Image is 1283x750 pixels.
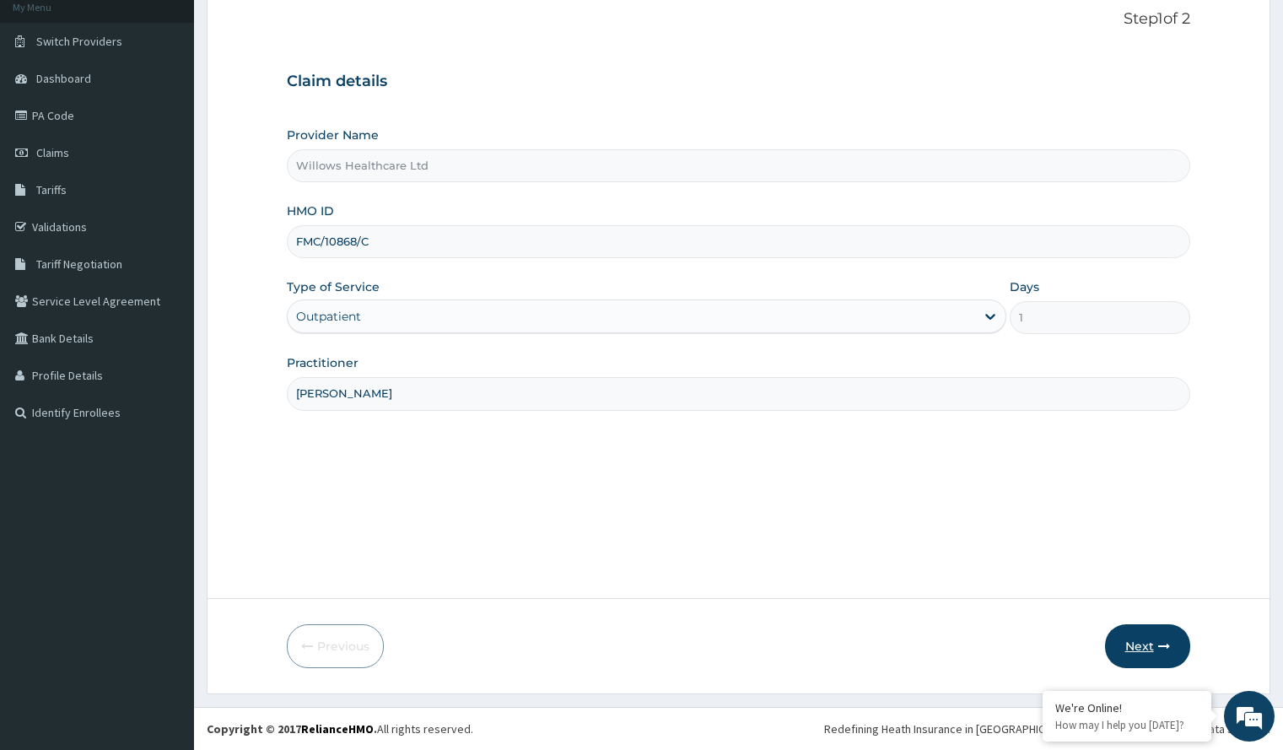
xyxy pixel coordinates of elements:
[31,84,68,127] img: d_794563401_company_1708531726252_794563401
[194,707,1283,750] footer: All rights reserved.
[287,225,1189,258] input: Enter HMO ID
[296,308,361,325] div: Outpatient
[301,721,374,737] a: RelianceHMO
[277,8,317,49] div: Minimize live chat window
[287,377,1189,410] input: Enter Name
[287,624,384,668] button: Previous
[88,94,283,116] div: Chat with us now
[1105,624,1190,668] button: Next
[287,278,380,295] label: Type of Service
[36,256,122,272] span: Tariff Negotiation
[1010,278,1039,295] label: Days
[98,213,233,383] span: We're online!
[287,127,379,143] label: Provider Name
[1055,718,1199,732] p: How may I help you today?
[207,721,377,737] strong: Copyright © 2017 .
[36,182,67,197] span: Tariffs
[36,71,91,86] span: Dashboard
[36,145,69,160] span: Claims
[287,73,1189,91] h3: Claim details
[36,34,122,49] span: Switch Providers
[287,10,1189,29] p: Step 1 of 2
[1055,700,1199,715] div: We're Online!
[824,720,1270,737] div: Redefining Heath Insurance in [GEOGRAPHIC_DATA] using Telemedicine and Data Science!
[287,354,358,371] label: Practitioner
[287,202,334,219] label: HMO ID
[8,461,321,520] textarea: Type your message and hit 'Enter'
